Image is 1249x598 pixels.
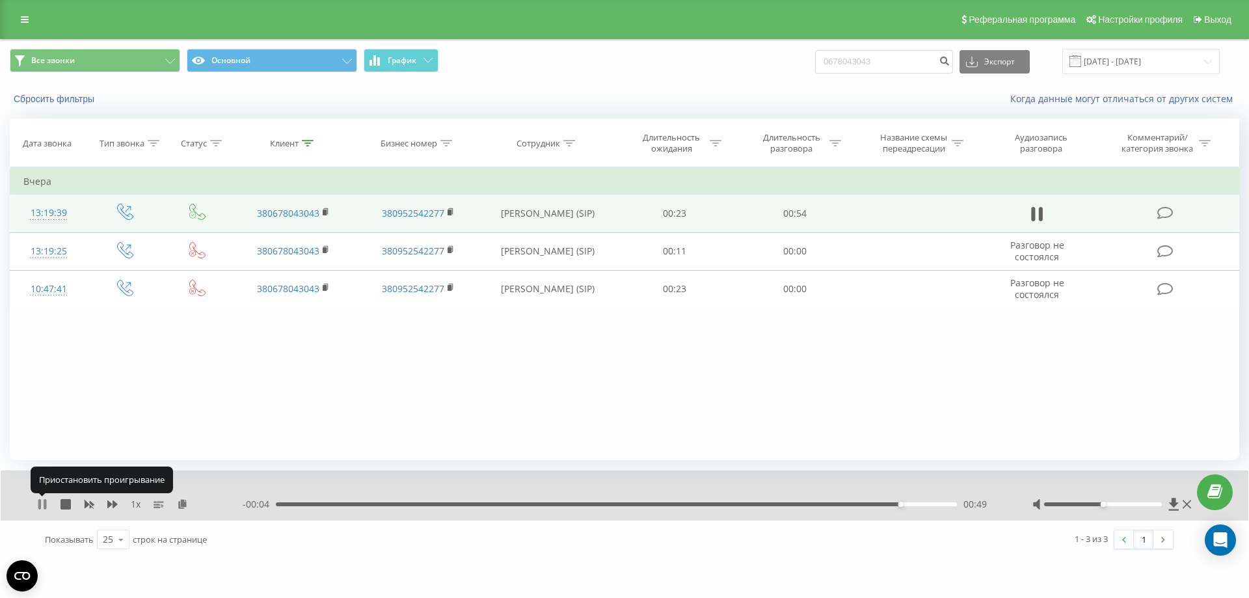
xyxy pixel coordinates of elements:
div: Бизнес номер [381,138,437,149]
td: 00:23 [615,270,734,308]
td: 00:54 [734,195,854,232]
button: Сбросить фильтры [10,93,101,105]
a: Когда данные могут отличаться от других систем [1010,92,1239,105]
span: Настройки профиля [1098,14,1183,25]
a: 380678043043 [257,245,319,257]
div: 10:47:41 [23,277,74,302]
button: График [364,49,438,72]
td: Вчера [10,169,1239,195]
span: Разговор не состоялся [1010,277,1064,301]
input: Поиск по номеру [815,50,953,74]
button: Экспорт [960,50,1030,74]
div: Статус [181,138,207,149]
span: Показывать [45,534,94,545]
div: Accessibility label [1100,502,1105,507]
div: Аудиозапись разговора [999,132,1084,154]
button: Все звонки [10,49,180,72]
td: [PERSON_NAME] (SIP) [480,195,615,232]
a: 380678043043 [257,282,319,295]
td: 00:23 [615,195,734,232]
a: 1 [1134,530,1153,549]
span: Реферальная программа [969,14,1075,25]
div: Дата звонка [23,138,72,149]
span: 00:49 [963,498,987,511]
button: Open CMP widget [7,560,38,591]
button: Основной [187,49,357,72]
div: Комментарий/категория звонка [1120,132,1196,154]
span: строк на странице [133,534,207,545]
div: 13:19:39 [23,200,74,226]
td: 00:11 [615,232,734,270]
div: Клиент [270,138,299,149]
div: 1 - 3 из 3 [1075,532,1108,545]
div: Название схемы переадресации [879,132,948,154]
td: 00:00 [734,270,854,308]
div: Сотрудник [517,138,560,149]
div: 13:19:25 [23,239,74,264]
div: Длительность разговора [757,132,826,154]
span: - 00:04 [243,498,276,511]
a: 380952542277 [382,282,444,295]
td: 00:00 [734,232,854,270]
div: Accessibility label [898,502,904,507]
td: [PERSON_NAME] (SIP) [480,232,615,270]
div: 25 [103,533,113,546]
div: Тип звонка [100,138,144,149]
span: Разговор не состоялся [1010,239,1064,263]
span: Все звонки [31,55,75,66]
span: 1 x [131,498,141,511]
a: 380678043043 [257,207,319,219]
div: Open Intercom Messenger [1205,524,1236,556]
span: График [388,56,416,65]
span: Выход [1204,14,1231,25]
td: [PERSON_NAME] (SIP) [480,270,615,308]
div: Приостановить проигрывание [31,467,173,493]
a: 380952542277 [382,207,444,219]
div: Длительность ожидания [637,132,706,154]
a: 380952542277 [382,245,444,257]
